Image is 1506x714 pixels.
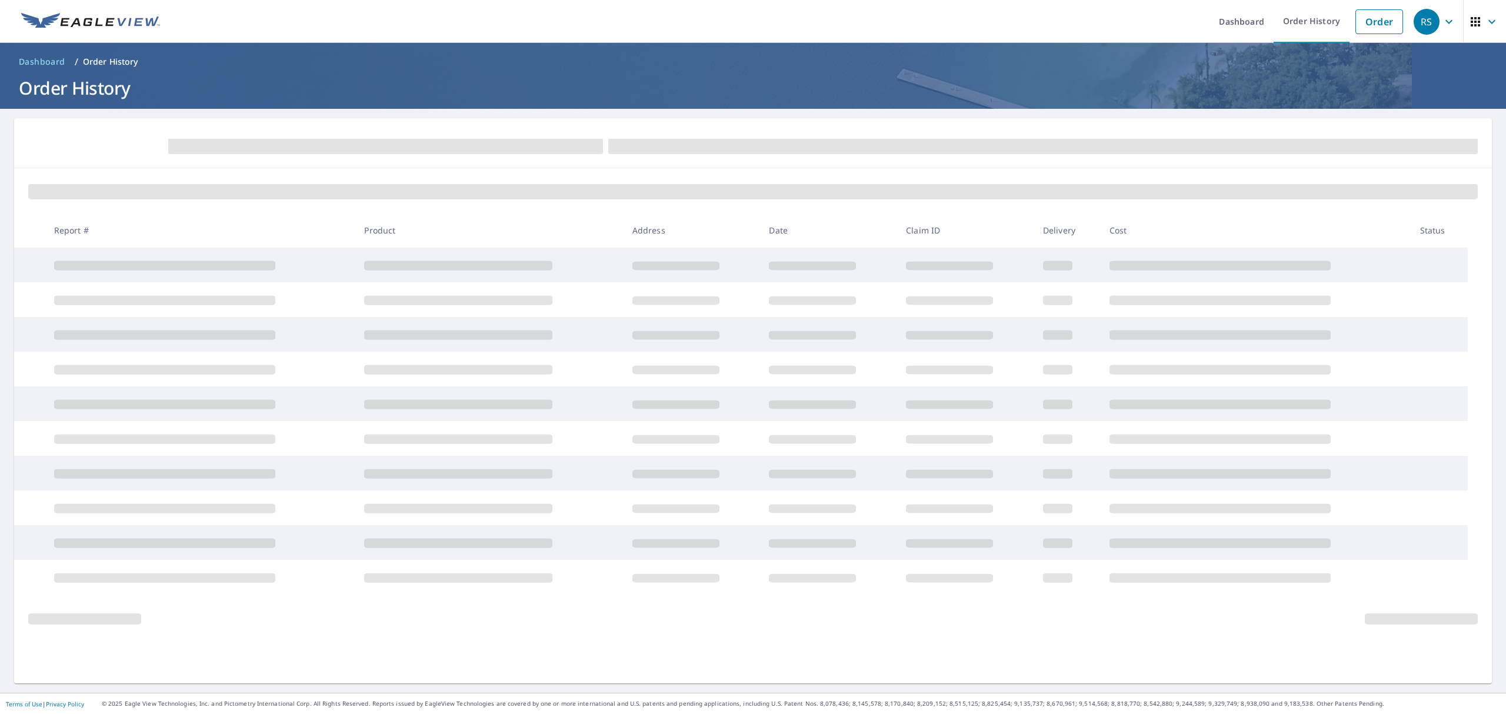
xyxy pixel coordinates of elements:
a: Privacy Policy [46,700,84,708]
th: Status [1411,213,1468,248]
a: Order [1355,9,1403,34]
img: EV Logo [21,13,160,31]
th: Product [355,213,622,248]
th: Address [623,213,760,248]
span: Dashboard [19,56,65,68]
div: RS [1414,9,1440,35]
li: / [75,55,78,69]
p: © 2025 Eagle View Technologies, Inc. and Pictometry International Corp. All Rights Reserved. Repo... [102,699,1500,708]
th: Date [759,213,897,248]
p: Order History [83,56,138,68]
th: Report # [45,213,355,248]
a: Terms of Use [6,700,42,708]
nav: breadcrumb [14,52,1492,71]
h1: Order History [14,76,1492,100]
th: Cost [1100,213,1411,248]
a: Dashboard [14,52,70,71]
p: | [6,700,84,708]
th: Delivery [1034,213,1100,248]
th: Claim ID [897,213,1034,248]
